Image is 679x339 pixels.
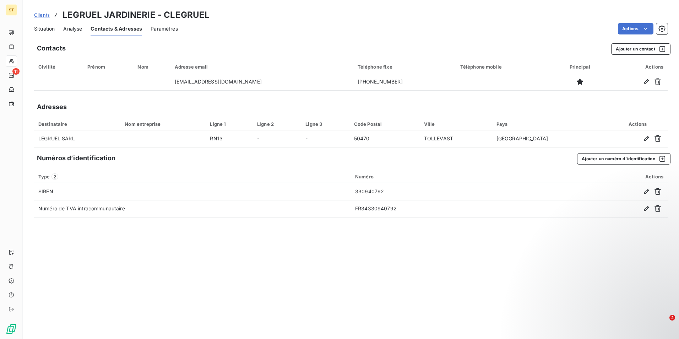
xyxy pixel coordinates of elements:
[353,73,456,90] td: [PHONE_NUMBER]
[38,121,116,127] div: Destinataire
[354,121,415,127] div: Code Postal
[301,130,349,147] td: -
[34,183,351,200] td: SIREN
[611,43,670,55] button: Ajouter un contact
[38,64,79,70] div: Civilité
[351,200,546,217] td: FR34330940792
[37,43,66,53] h5: Contacts
[496,121,603,127] div: Pays
[175,64,349,70] div: Adresse email
[137,64,166,70] div: Nom
[612,64,663,70] div: Actions
[550,174,663,179] div: Actions
[612,121,663,127] div: Actions
[460,64,548,70] div: Téléphone mobile
[492,130,608,147] td: [GEOGRAPHIC_DATA]
[655,315,672,332] iframe: Intercom live chat
[305,121,345,127] div: Ligne 3
[6,323,17,335] img: Logo LeanPay
[424,121,488,127] div: Ville
[34,11,50,18] a: Clients
[6,4,17,16] div: ST
[151,25,178,32] span: Paramètres
[355,174,542,179] div: Numéro
[420,130,492,147] td: TOLLEVAST
[257,121,297,127] div: Ligne 2
[37,153,116,163] h5: Numéros d’identification
[253,130,301,147] td: -
[556,64,604,70] div: Principal
[669,315,675,321] span: 2
[618,23,653,34] button: Actions
[170,73,353,90] td: [EMAIL_ADDRESS][DOMAIN_NAME]
[37,102,67,112] h5: Adresses
[38,173,347,180] div: Type
[210,121,249,127] div: Ligne 1
[87,64,129,70] div: Prénom
[63,25,82,32] span: Analyse
[34,12,50,18] span: Clients
[577,153,670,165] button: Ajouter un numéro d’identification
[34,130,120,147] td: LEGRUEL SARL
[350,130,420,147] td: 50470
[51,173,58,180] span: 2
[351,183,546,200] td: 330940792
[91,25,142,32] span: Contacts & Adresses
[12,68,20,75] span: 11
[358,64,452,70] div: Téléphone fixe
[34,25,55,32] span: Situation
[206,130,253,147] td: RN13
[34,200,351,217] td: Numéro de TVA intracommunautaire
[63,9,210,21] h3: LEGRUEL JARDINERIE - CLEGRUEL
[125,121,201,127] div: Nom entreprise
